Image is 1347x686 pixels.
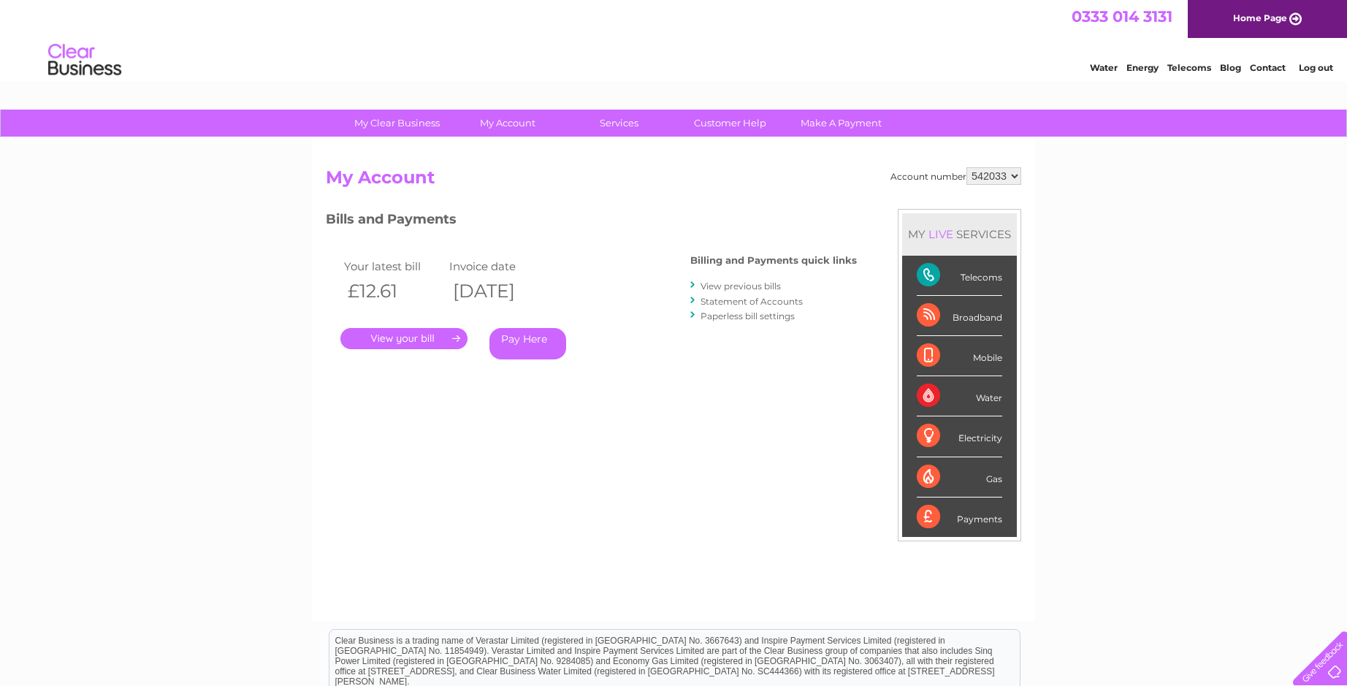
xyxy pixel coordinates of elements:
[917,457,1002,498] div: Gas
[340,276,446,306] th: £12.61
[701,281,781,291] a: View previous bills
[890,167,1021,185] div: Account number
[926,227,956,241] div: LIVE
[47,38,122,83] img: logo.png
[1299,62,1333,73] a: Log out
[690,255,857,266] h4: Billing and Payments quick links
[701,310,795,321] a: Paperless bill settings
[917,416,1002,457] div: Electricity
[340,328,468,349] a: .
[917,336,1002,376] div: Mobile
[670,110,790,137] a: Customer Help
[1250,62,1286,73] a: Contact
[448,110,568,137] a: My Account
[1167,62,1211,73] a: Telecoms
[446,276,551,306] th: [DATE]
[917,296,1002,336] div: Broadband
[1072,7,1172,26] a: 0333 014 3131
[559,110,679,137] a: Services
[701,296,803,307] a: Statement of Accounts
[340,256,446,276] td: Your latest bill
[902,213,1017,255] div: MY SERVICES
[917,256,1002,296] div: Telecoms
[329,8,1020,71] div: Clear Business is a trading name of Verastar Limited (registered in [GEOGRAPHIC_DATA] No. 3667643...
[1126,62,1159,73] a: Energy
[489,328,566,359] a: Pay Here
[781,110,901,137] a: Make A Payment
[917,376,1002,416] div: Water
[326,209,857,235] h3: Bills and Payments
[326,167,1021,195] h2: My Account
[337,110,457,137] a: My Clear Business
[1090,62,1118,73] a: Water
[1220,62,1241,73] a: Blog
[446,256,551,276] td: Invoice date
[917,498,1002,537] div: Payments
